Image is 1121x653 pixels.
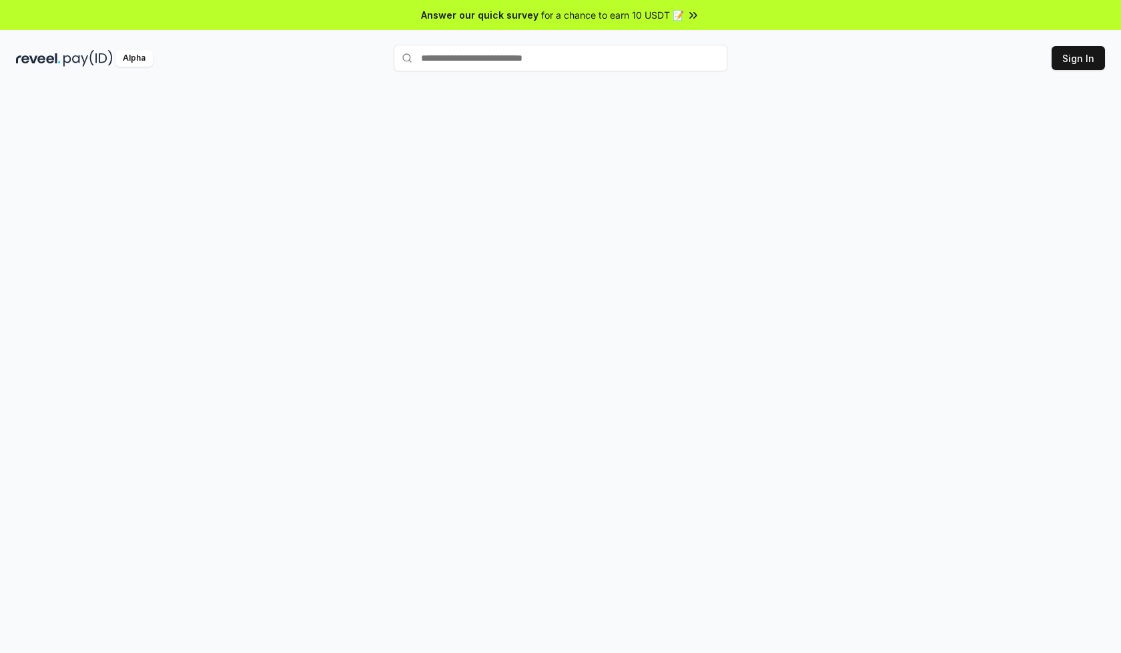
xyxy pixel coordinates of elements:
[16,50,61,67] img: reveel_dark
[1052,46,1105,70] button: Sign In
[115,50,153,67] div: Alpha
[421,8,538,22] span: Answer our quick survey
[63,50,113,67] img: pay_id
[541,8,684,22] span: for a chance to earn 10 USDT 📝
